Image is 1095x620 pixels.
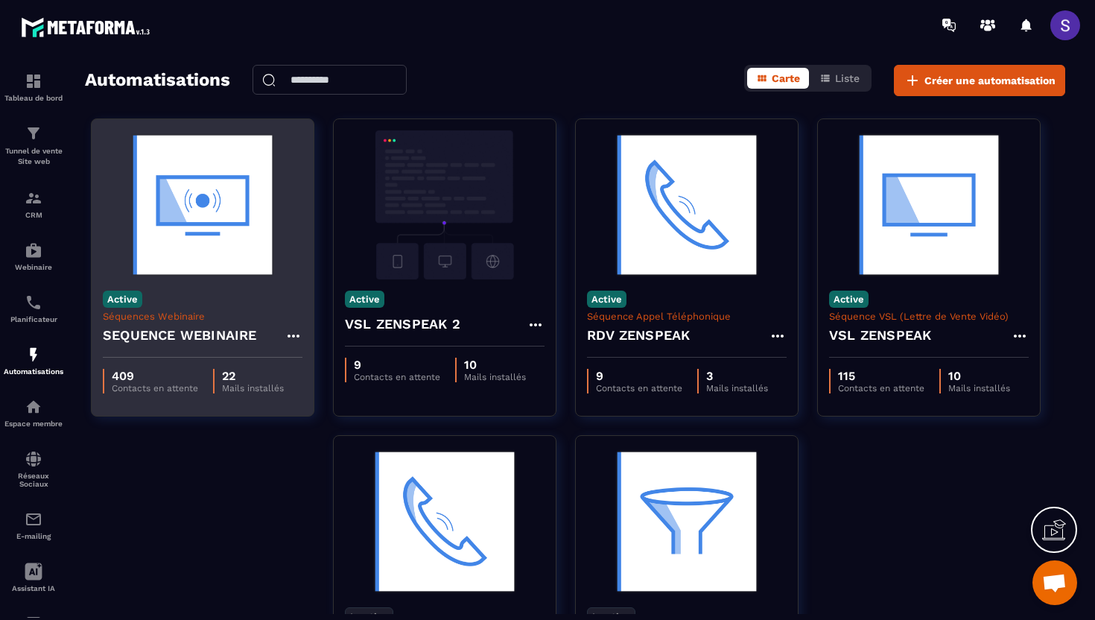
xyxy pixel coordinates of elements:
p: 10 [464,358,526,372]
h4: RDV ZENSPEAK [587,325,690,346]
p: Mails installés [464,372,526,382]
img: scheduler [25,294,42,311]
img: automation-background [829,130,1029,279]
a: emailemailE-mailing [4,499,63,551]
button: Créer une automatisation [894,65,1065,96]
p: E-mailing [4,532,63,540]
p: Active [829,291,869,308]
a: Assistant IA [4,551,63,604]
img: automations [25,346,42,364]
h4: SEQUENCE WEBINAIRE [103,325,257,346]
a: formationformationTableau de bord [4,61,63,113]
p: 3 [706,369,768,383]
h2: Automatisations [85,65,230,96]
p: Contacts en attente [838,383,924,393]
p: 9 [596,369,682,383]
img: formation [25,189,42,207]
img: automation-background [345,447,545,596]
p: Mails installés [706,383,768,393]
img: social-network [25,450,42,468]
p: Assistant IA [4,584,63,592]
p: Séquences Webinaire [103,311,302,322]
a: automationsautomationsAutomatisations [4,335,63,387]
p: Contacts en attente [596,383,682,393]
h4: VSL ZENSPEAK [829,325,931,346]
a: automationsautomationsWebinaire [4,230,63,282]
p: 409 [112,369,198,383]
p: Webinaire [4,263,63,271]
img: automations [25,241,42,259]
a: social-networksocial-networkRéseaux Sociaux [4,439,63,499]
img: formation [25,72,42,90]
button: Liste [810,68,869,89]
a: formationformationCRM [4,178,63,230]
p: Tableau de bord [4,94,63,102]
img: formation [25,124,42,142]
p: Réseaux Sociaux [4,472,63,488]
img: automations [25,398,42,416]
p: Tunnel de vente Site web [4,146,63,167]
a: schedulerschedulerPlanificateur [4,282,63,335]
img: automation-background [103,130,302,279]
p: Contacts en attente [354,372,440,382]
p: CRM [4,211,63,219]
p: Mails installés [222,383,284,393]
a: formationformationTunnel de vente Site web [4,113,63,178]
p: Espace membre [4,420,63,428]
p: Contacts en attente [112,383,198,393]
p: Active [345,291,384,308]
button: Carte [747,68,809,89]
p: 9 [354,358,440,372]
img: automation-background [587,130,787,279]
p: Planificateur [4,315,63,323]
h4: VSL ZENSPEAK 2 [345,314,460,335]
span: Créer une automatisation [924,73,1056,88]
p: 10 [948,369,1010,383]
img: automation-background [345,130,545,279]
img: email [25,510,42,528]
span: Liste [835,72,860,84]
a: automationsautomationsEspace membre [4,387,63,439]
p: 115 [838,369,924,383]
img: logo [21,13,155,41]
span: Carte [772,72,800,84]
p: Active [103,291,142,308]
p: Active [587,291,626,308]
p: Automatisations [4,367,63,376]
p: Mails installés [948,383,1010,393]
img: automation-background [587,447,787,596]
p: Séquence VSL (Lettre de Vente Vidéo) [829,311,1029,322]
div: Ouvrir le chat [1032,560,1077,605]
p: 22 [222,369,284,383]
p: Séquence Appel Téléphonique [587,311,787,322]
